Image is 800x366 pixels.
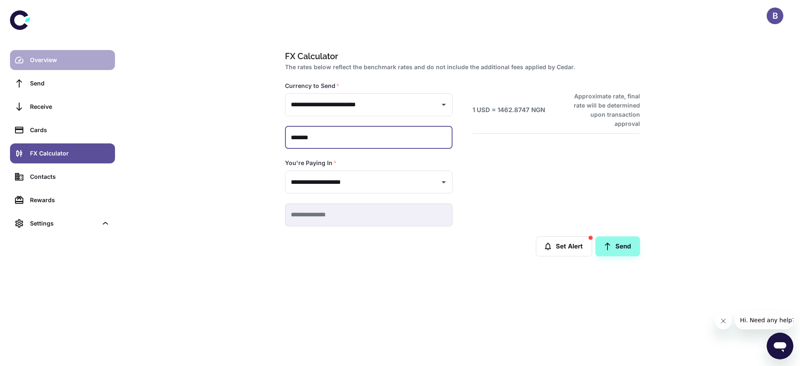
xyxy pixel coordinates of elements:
[285,82,340,90] label: Currency to Send
[767,333,793,359] iframe: Button to launch messaging window
[10,120,115,140] a: Cards
[565,92,640,128] h6: Approximate rate, final rate will be determined upon transaction approval
[30,219,97,228] div: Settings
[438,176,450,188] button: Open
[715,313,732,329] iframe: Close message
[536,236,592,256] button: Set Alert
[472,105,545,115] h6: 1 USD = 1462.8747 NGN
[735,311,793,329] iframe: Message from company
[30,102,110,111] div: Receive
[30,125,110,135] div: Cards
[10,50,115,70] a: Overview
[10,97,115,117] a: Receive
[10,143,115,163] a: FX Calculator
[285,50,637,63] h1: FX Calculator
[30,149,110,158] div: FX Calculator
[30,79,110,88] div: Send
[285,159,337,167] label: You're Paying In
[30,55,110,65] div: Overview
[5,6,60,13] span: Hi. Need any help?
[30,172,110,181] div: Contacts
[438,99,450,110] button: Open
[10,190,115,210] a: Rewards
[595,236,640,256] a: Send
[30,196,110,205] div: Rewards
[767,8,783,24] button: B
[10,213,115,233] div: Settings
[10,167,115,187] a: Contacts
[10,73,115,93] a: Send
